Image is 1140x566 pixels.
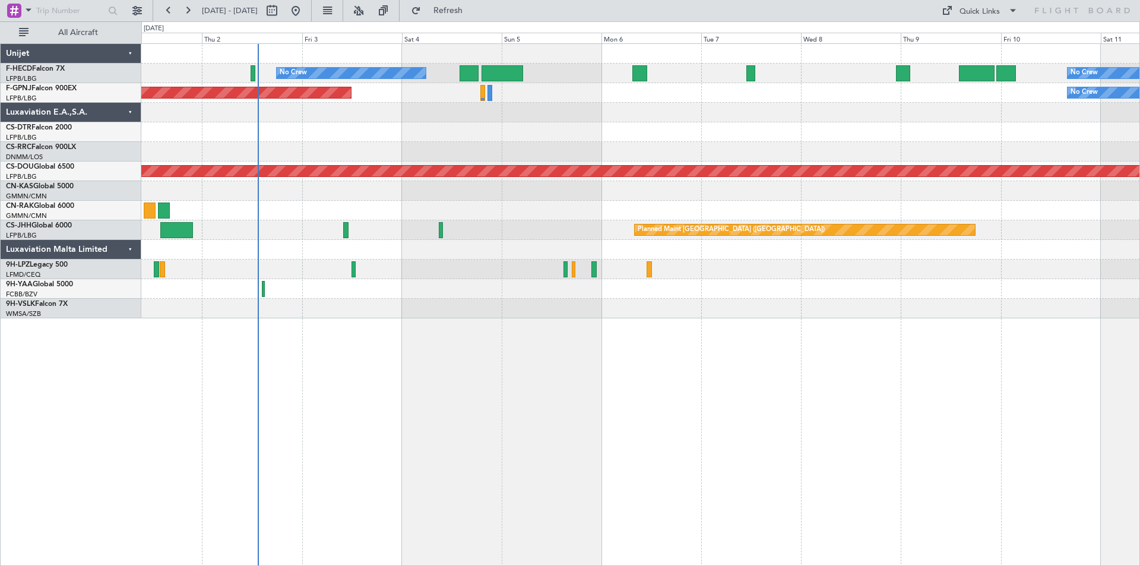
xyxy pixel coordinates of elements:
input: Trip Number [36,2,104,20]
span: CS-DOU [6,163,34,170]
a: LFPB/LBG [6,133,37,142]
a: LFPB/LBG [6,231,37,240]
button: Quick Links [936,1,1024,20]
span: Refresh [423,7,473,15]
div: Sun 5 [502,33,601,43]
button: Refresh [406,1,477,20]
div: [DATE] [144,24,164,34]
span: CS-DTR [6,124,31,131]
a: WMSA/SZB [6,309,41,318]
a: LFPB/LBG [6,74,37,83]
span: F-GPNJ [6,85,31,92]
a: GMMN/CMN [6,211,47,220]
a: CS-JHHGlobal 6000 [6,222,72,229]
a: LFPB/LBG [6,94,37,103]
a: FCBB/BZV [6,290,37,299]
div: Tue 7 [701,33,801,43]
span: All Aircraft [31,29,125,37]
div: No Crew [1071,84,1098,102]
a: CS-RRCFalcon 900LX [6,144,76,151]
a: F-HECDFalcon 7X [6,65,65,72]
a: DNMM/LOS [6,153,43,162]
a: CN-RAKGlobal 6000 [6,203,74,210]
button: All Aircraft [13,23,129,42]
a: LFPB/LBG [6,172,37,181]
a: CS-DOUGlobal 6500 [6,163,74,170]
a: 9H-LPZLegacy 500 [6,261,68,268]
div: Thu 9 [901,33,1000,43]
span: [DATE] - [DATE] [202,5,258,16]
div: No Crew [1071,64,1098,82]
span: CS-RRC [6,144,31,151]
a: F-GPNJFalcon 900EX [6,85,77,92]
div: No Crew [280,64,307,82]
a: CN-KASGlobal 5000 [6,183,74,190]
a: LFMD/CEQ [6,270,40,279]
div: Quick Links [959,6,1000,18]
a: CS-DTRFalcon 2000 [6,124,72,131]
span: CN-KAS [6,183,33,190]
div: Fri 3 [302,33,402,43]
div: Thu 2 [202,33,302,43]
span: 9H-YAA [6,281,33,288]
span: F-HECD [6,65,32,72]
div: Fri 10 [1001,33,1101,43]
a: 9H-VSLKFalcon 7X [6,301,68,308]
div: Planned Maint [GEOGRAPHIC_DATA] ([GEOGRAPHIC_DATA]) [638,221,825,239]
a: GMMN/CMN [6,192,47,201]
a: 9H-YAAGlobal 5000 [6,281,73,288]
span: 9H-VSLK [6,301,35,308]
div: Wed 8 [801,33,901,43]
span: CS-JHH [6,222,31,229]
span: 9H-LPZ [6,261,30,268]
div: Sat 4 [402,33,502,43]
div: Mon 6 [601,33,701,43]
div: Wed 1 [102,33,202,43]
span: CN-RAK [6,203,34,210]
